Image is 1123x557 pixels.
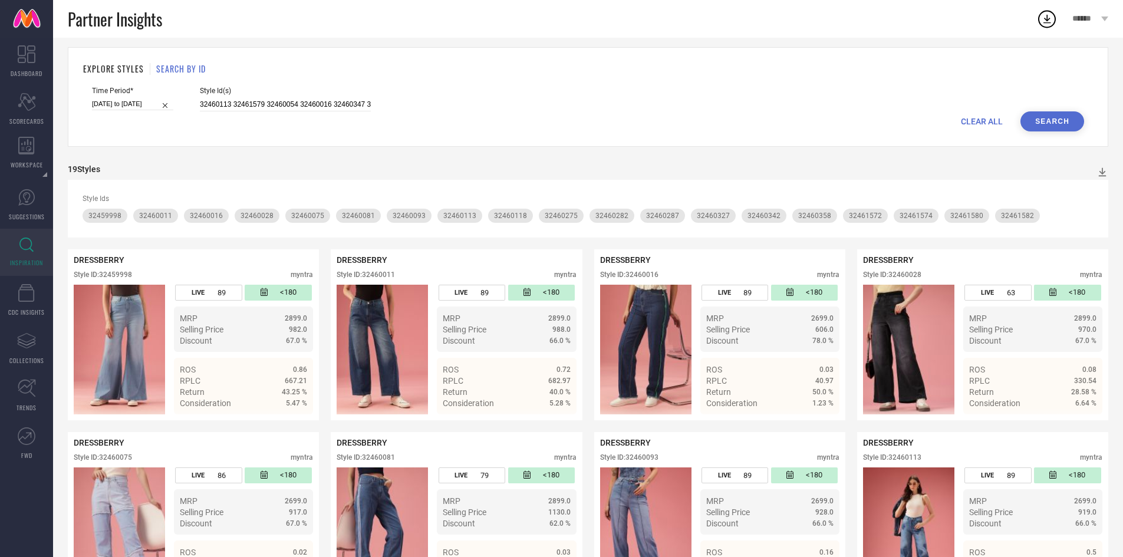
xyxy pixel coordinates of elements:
span: WORKSPACE [11,160,43,169]
span: ROS [180,548,196,557]
div: Style ID: 32460016 [600,271,658,279]
span: Details [1070,420,1096,429]
span: Details [544,420,571,429]
span: 606.0 [815,325,834,334]
span: Discount [969,336,1002,345]
span: Selling Price [706,325,750,334]
div: Number of days the style has been live on the platform [175,285,242,301]
span: 67.0 % [286,519,307,528]
span: 89 [1007,471,1015,480]
span: LIVE [981,472,994,479]
span: 32460327 [697,212,730,220]
span: 2699.0 [1074,497,1096,505]
span: Selling Price [443,325,486,334]
span: 0.5 [1086,548,1096,556]
span: 32461574 [900,212,933,220]
input: Select time period [92,98,173,110]
span: 0.72 [556,365,571,374]
span: 1130.0 [548,508,571,516]
span: Discount [443,336,475,345]
span: MRP [180,496,197,506]
h1: SEARCH BY ID [156,62,206,75]
div: myntra [817,453,839,462]
input: Enter comma separated style ids e.g. 12345, 67890 [200,98,371,111]
span: 78.0 % [812,337,834,345]
span: MRP [180,314,197,323]
span: 32461580 [950,212,983,220]
span: 5.28 % [549,399,571,407]
span: 0.08 [1082,365,1096,374]
span: Selling Price [969,325,1013,334]
span: 32460342 [747,212,780,220]
span: 32460118 [494,212,527,220]
span: ROS [706,365,722,374]
span: Consideration [180,398,231,408]
div: myntra [817,271,839,279]
span: DRESSBERRY [600,438,651,447]
span: SUGGESTIONS [9,212,45,221]
span: Discount [706,336,739,345]
span: RPLC [180,376,200,385]
span: 0.16 [819,548,834,556]
span: 28.58 % [1071,388,1096,396]
span: Return [180,387,205,397]
span: MRP [706,314,724,323]
span: SCORECARDS [9,117,44,126]
span: 982.0 [289,325,307,334]
span: TRENDS [17,403,37,412]
span: <180 [1069,470,1085,480]
span: Details [807,420,834,429]
div: myntra [554,453,577,462]
span: 86 [218,471,226,480]
span: RPLC [969,376,990,385]
span: 32460275 [545,212,578,220]
a: Details [795,420,834,429]
span: CDC INSIGHTS [8,308,45,317]
div: Number of days since the style was first listed on the platform [771,285,838,301]
span: 0.03 [819,365,834,374]
span: 40.0 % [549,388,571,396]
span: 2899.0 [548,314,571,322]
span: Discount [180,336,212,345]
div: Number of days since the style was first listed on the platform [245,285,311,301]
div: Number of days the style has been live on the platform [702,285,768,301]
span: 5.47 % [286,399,307,407]
span: LIVE [192,289,205,296]
span: 0.03 [556,548,571,556]
span: 2699.0 [285,497,307,505]
span: 2699.0 [811,497,834,505]
span: ROS [443,365,459,374]
span: 32460093 [393,212,426,220]
span: DRESSBERRY [74,255,124,265]
span: 682.97 [548,377,571,385]
span: Discount [706,519,739,528]
span: 89 [743,288,752,297]
span: DRESSBERRY [337,438,387,447]
span: ROS [443,548,459,557]
span: Selling Price [443,507,486,517]
span: 89 [480,288,489,297]
div: 19 Styles [68,164,100,174]
span: 66.0 % [812,519,834,528]
a: Details [1058,420,1096,429]
div: myntra [1080,453,1102,462]
img: Style preview image [863,285,954,414]
span: Return [443,387,467,397]
div: Number of days the style has been live on the platform [439,467,505,483]
span: DRESSBERRY [600,255,651,265]
div: Number of days the style has been live on the platform [702,467,768,483]
div: Style ID: 32460028 [863,271,921,279]
div: myntra [291,453,313,462]
div: Number of days the style has been live on the platform [175,467,242,483]
span: DRESSBERRY [337,255,387,265]
span: 0.02 [293,548,307,556]
span: LIVE [455,289,467,296]
div: Click to view image [337,285,428,414]
span: LIVE [192,472,205,479]
span: <180 [806,470,822,480]
div: Click to view image [600,285,691,414]
span: MRP [443,314,460,323]
span: 67.0 % [286,337,307,345]
span: 62.0 % [549,519,571,528]
span: 970.0 [1078,325,1096,334]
